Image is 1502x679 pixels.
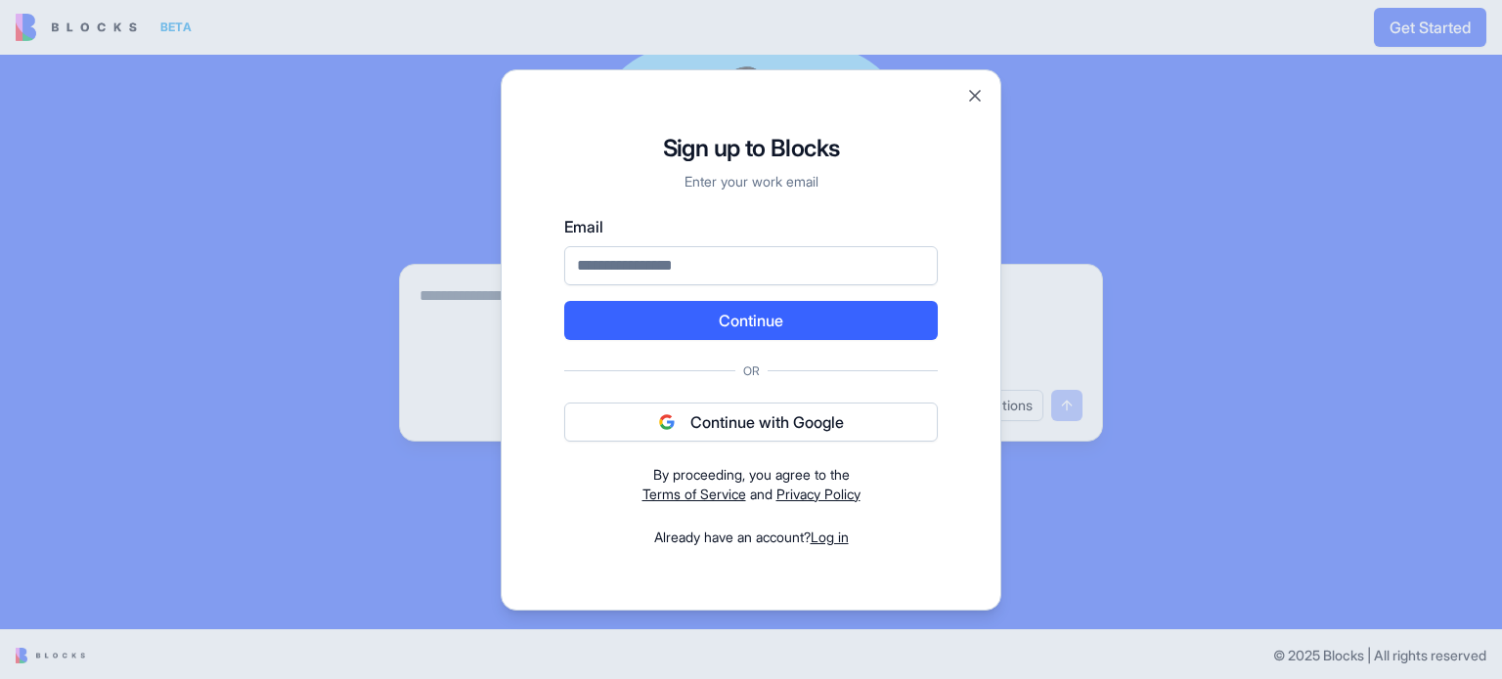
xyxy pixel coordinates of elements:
button: Continue [564,301,938,340]
div: Already have an account? [564,528,938,547]
p: Enter your work email [564,172,938,191]
img: google logo [659,414,675,430]
div: and [564,465,938,504]
span: Or [735,363,768,379]
a: Log in [811,529,849,545]
a: Terms of Service [642,486,746,502]
label: Email [564,215,938,238]
h1: Sign up to Blocks [564,133,938,164]
button: Continue with Google [564,403,938,442]
a: Privacy Policy [776,486,861,502]
div: By proceeding, you agree to the [564,465,938,485]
